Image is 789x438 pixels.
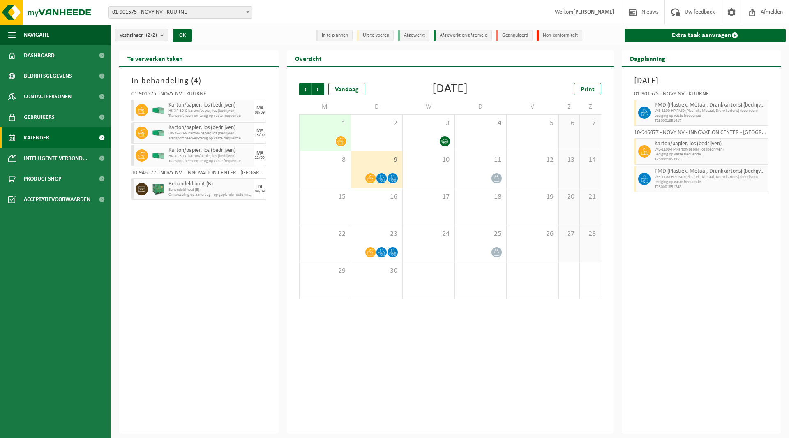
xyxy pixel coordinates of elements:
[168,154,252,159] span: HK-XP-30-G karton/papier, los (bedrijven)
[432,83,468,95] div: [DATE]
[131,170,266,178] div: 10-946077 - NOVY NV - INNOVATION CENTER - [GEOGRAPHIC_DATA]
[459,229,502,239] span: 25
[115,29,168,41] button: Vestigingen(2/2)
[168,114,252,118] span: Transport heen-en-terug op vaste frequentie
[24,66,72,86] span: Bedrijfsgegevens
[24,148,88,169] span: Intelligente verbond...
[655,185,766,190] span: T250001851748
[563,229,575,239] span: 27
[299,83,311,95] span: Vorige
[255,190,265,194] div: 09/09
[655,157,766,162] span: T250001853855
[152,183,164,195] img: PB-HB-1400-HPE-GN-01
[255,133,265,137] div: 15/09
[24,25,49,45] span: Navigatie
[403,100,454,114] td: W
[563,192,575,202] span: 20
[355,267,398,276] span: 30
[304,192,346,202] span: 15
[407,229,450,239] span: 24
[256,106,263,111] div: MA
[537,30,582,41] li: Non-conformiteit
[351,100,403,114] td: D
[634,75,769,87] h3: [DATE]
[634,91,769,100] div: 01-901575 - NOVY NV - KUURNE
[168,159,252,164] span: Transport heen-en-terug op vaste frequentie
[152,107,164,114] img: HK-XP-30-GN-00
[655,102,766,109] span: PMD (Plastiek, Metaal, Drankkartons) (bedrijven)
[152,130,164,136] img: HK-XP-30-GN-00
[655,147,766,152] span: WB-1100-HP karton/papier, los (bedrijven)
[24,169,61,189] span: Product Shop
[357,30,394,41] li: Uit te voeren
[152,153,164,159] img: HK-XP-30-GN-00
[258,185,262,190] div: DI
[24,107,55,127] span: Gebruikers
[304,267,346,276] span: 29
[511,155,554,165] span: 12
[304,119,346,128] span: 1
[256,151,263,156] div: MA
[146,32,157,38] count: (2/2)
[655,141,766,147] span: Karton/papier, los (bedrijven)
[622,50,674,66] h2: Dagplanning
[655,109,766,114] span: WB-1100-HP PMD (Plastiek, Metaal, Drankkartons) (bedrijven)
[355,229,398,239] span: 23
[355,119,398,128] span: 2
[584,119,596,128] span: 7
[407,192,450,202] span: 17
[255,156,265,160] div: 22/09
[168,192,252,197] span: Omwisseling op aanvraag - op geplande route (incl. verwerking)
[407,119,450,128] span: 3
[287,50,330,66] h2: Overzicht
[168,136,252,141] span: Transport heen-en-terug op vaste frequentie
[511,229,554,239] span: 26
[434,30,492,41] li: Afgewerkt en afgemeld
[634,130,769,138] div: 10-946077 - NOVY NV - INNOVATION CENTER - [GEOGRAPHIC_DATA]
[194,77,198,85] span: 4
[109,7,252,18] span: 01-901575 - NOVY NV - KUURNE
[655,180,766,185] span: Lediging op vaste frequentie
[459,119,502,128] span: 4
[507,100,558,114] td: V
[24,127,49,148] span: Kalender
[24,189,90,210] span: Acceptatievoorwaarden
[511,192,554,202] span: 19
[168,109,252,114] span: HK-XP-30-G karton/papier, los (bedrijven)
[24,86,72,107] span: Contactpersonen
[655,168,766,175] span: PMD (Plastiek, Metaal, Drankkartons) (bedrijven)
[584,229,596,239] span: 28
[316,30,353,41] li: In te plannen
[304,229,346,239] span: 22
[584,192,596,202] span: 21
[168,125,252,131] span: Karton/papier, los (bedrijven)
[655,175,766,180] span: WB-1100-HP PMD (Plastiek, Metaal, Drankkartons) (bedrijven)
[312,83,324,95] span: Volgende
[299,100,351,114] td: M
[563,155,575,165] span: 13
[655,118,766,123] span: T250001851617
[511,119,554,128] span: 5
[168,102,252,109] span: Karton/papier, los (bedrijven)
[398,30,429,41] li: Afgewerkt
[168,188,252,192] span: Behandeld hout (B)
[328,83,365,95] div: Vandaag
[496,30,533,41] li: Geannuleerd
[304,155,346,165] span: 8
[574,83,601,95] a: Print
[584,155,596,165] span: 14
[355,155,398,165] span: 9
[131,91,266,100] div: 01-901575 - NOVY NV - KUURNE
[573,9,614,15] strong: [PERSON_NAME]
[455,100,507,114] td: D
[459,155,502,165] span: 11
[108,6,252,19] span: 01-901575 - NOVY NV - KUURNE
[120,29,157,42] span: Vestigingen
[655,114,766,118] span: Lediging op vaste frequentie
[459,192,502,202] span: 18
[168,181,252,188] span: Behandeld hout (B)
[580,100,601,114] td: Z
[655,152,766,157] span: Lediging op vaste frequentie
[355,192,398,202] span: 16
[563,119,575,128] span: 6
